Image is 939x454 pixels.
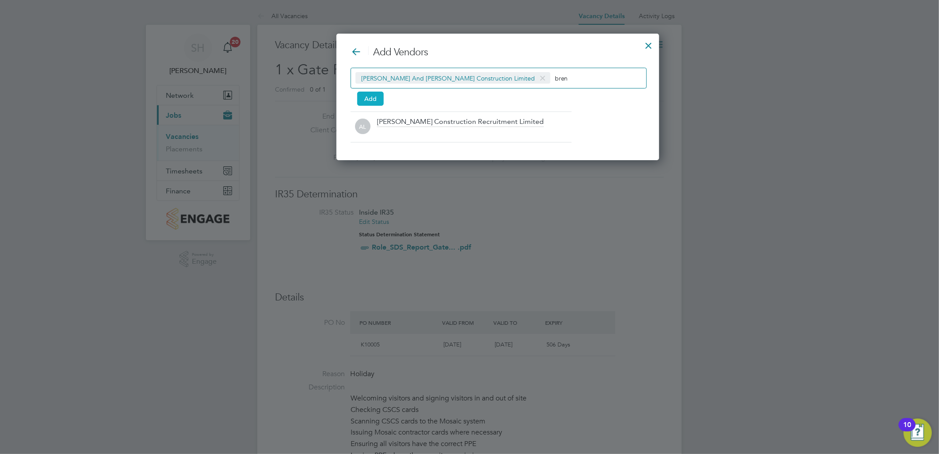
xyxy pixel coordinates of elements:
div: [PERSON_NAME] Construction Recruitment Limited [377,117,544,127]
button: Open Resource Center, 10 new notifications [904,419,932,447]
h3: Add Vendors [351,46,645,59]
button: Add [357,92,384,106]
span: AL [355,119,370,135]
div: 10 [903,425,911,436]
span: [PERSON_NAME] And [PERSON_NAME] Construction Limited [355,72,550,84]
input: Search vendors... [555,72,611,84]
